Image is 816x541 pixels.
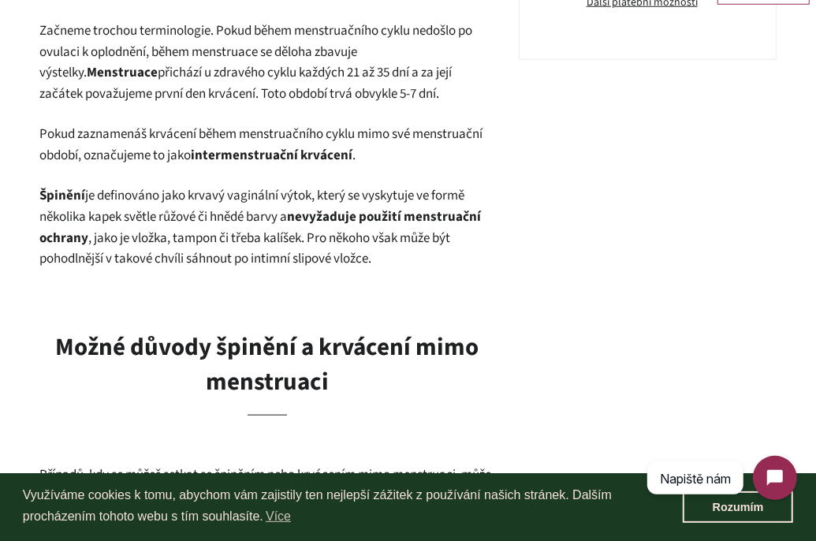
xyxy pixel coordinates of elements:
[263,505,293,528] a: learn more about cookies
[87,63,158,82] b: Menstruace
[39,186,464,226] span: je definováno jako krvavý vaginální výtok, který se vyskytuje ve formě několika kapek světle růžo...
[39,229,450,269] span: , jako je vložka, tampon či třeba kalíšek. Pro někoho však může být pohodlnější v takové chvíli s...
[39,63,452,103] span: přichází u zdravého cyklu každých 21 až 35 dní a za její začátek považujeme první den krvácení. T...
[23,486,683,528] span: Využíváme cookies k tomu, abychom vám zajistily ten nejlepší zážitek z používání našich stránek. ...
[191,146,352,165] b: intermenstruační krvácení
[683,491,793,523] a: dismiss cookie message
[55,330,479,398] b: Možné důvody špinění a krvácení mimo menstruaci
[39,207,481,248] b: nevyžaduje použití menstruační ochrany
[39,186,85,205] b: Špinění
[39,465,491,506] span: Případů, kdy se můžeš setkat se špiněním nebo krvácením mimo menstruaci, může být hned několik:
[39,125,483,165] span: Pokud zaznamenáš krvácení během menstruačního cyklu mimo své menstruační období, označujeme to jako
[352,146,356,165] span: .
[39,21,472,82] span: Začneme trochou terminologie. Pokud během menstruačního cyklu nedošlo po ovulaci k oplodnění, běh...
